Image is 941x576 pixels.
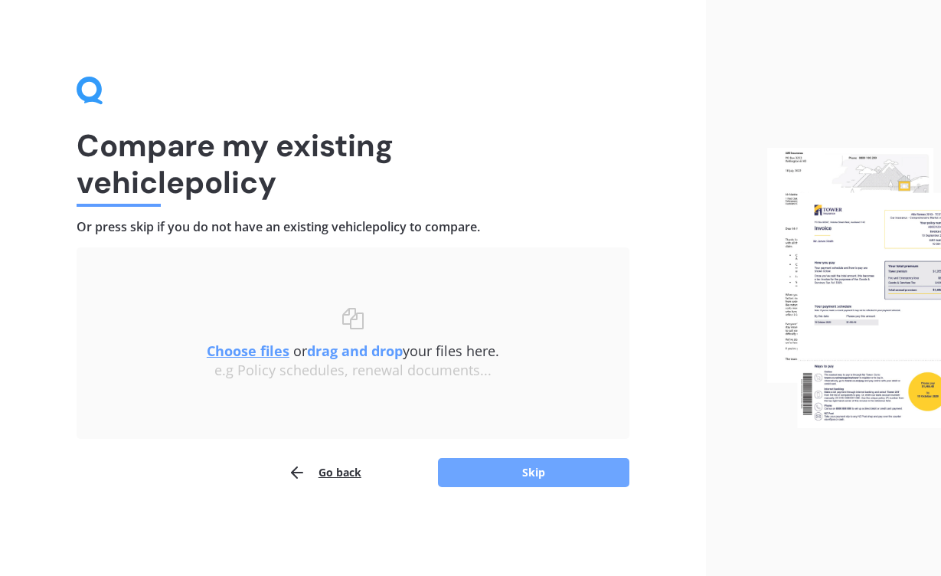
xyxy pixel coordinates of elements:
[77,219,629,235] h4: Or press skip if you do not have an existing vehicle policy to compare.
[107,362,599,379] div: e.g Policy schedules, renewal documents...
[438,458,629,487] button: Skip
[288,457,361,488] button: Go back
[767,148,941,429] img: files.webp
[207,342,289,360] u: Choose files
[207,342,499,360] span: or your files here.
[77,127,629,201] h1: Compare my existing vehicle policy
[307,342,403,360] b: drag and drop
